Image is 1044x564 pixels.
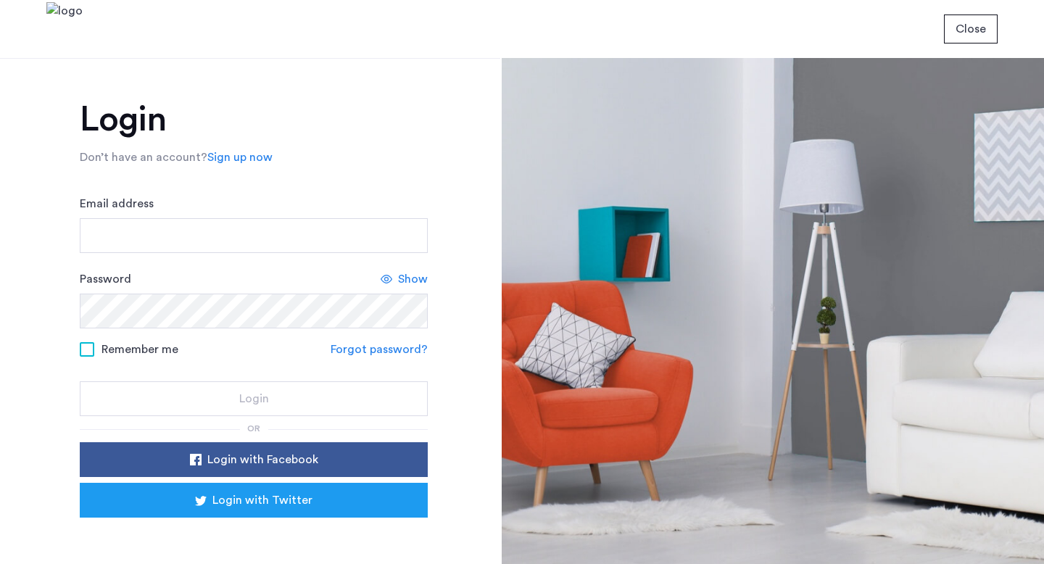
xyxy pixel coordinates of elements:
button: button [80,381,428,416]
span: or [247,424,260,433]
h1: Login [80,102,428,137]
label: Email address [80,195,154,212]
a: Forgot password? [331,341,428,358]
span: Login [239,390,269,407]
span: Remember me [101,341,178,358]
img: logo [46,2,83,57]
button: button [80,442,428,477]
span: Don’t have an account? [80,152,207,163]
span: Show [398,270,428,288]
button: button [80,483,428,518]
span: Login with Facebook [207,451,318,468]
span: Close [956,20,986,38]
button: button [944,14,998,43]
a: Sign up now [207,149,273,166]
span: Login with Twitter [212,492,312,509]
label: Password [80,270,131,288]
